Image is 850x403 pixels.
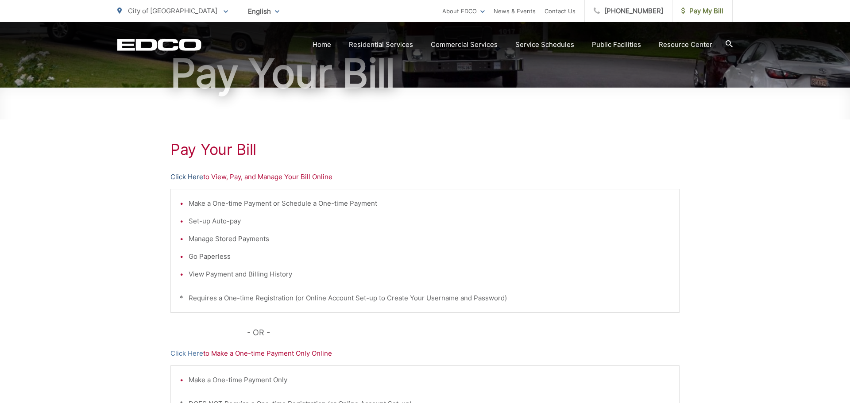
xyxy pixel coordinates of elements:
[659,39,712,50] a: Resource Center
[170,348,203,359] a: Click Here
[247,326,680,339] p: - OR -
[180,293,670,303] p: * Requires a One-time Registration (or Online Account Set-up to Create Your Username and Password)
[349,39,413,50] a: Residential Services
[313,39,331,50] a: Home
[592,39,641,50] a: Public Facilities
[494,6,536,16] a: News & Events
[189,375,670,385] li: Make a One-time Payment Only
[241,4,286,19] span: English
[681,6,723,16] span: Pay My Bill
[170,172,203,182] a: Click Here
[170,172,680,182] p: to View, Pay, and Manage Your Bill Online
[189,269,670,280] li: View Payment and Billing History
[189,251,670,262] li: Go Paperless
[515,39,574,50] a: Service Schedules
[189,198,670,209] li: Make a One-time Payment or Schedule a One-time Payment
[442,6,485,16] a: About EDCO
[431,39,498,50] a: Commercial Services
[117,38,201,51] a: EDCD logo. Return to the homepage.
[170,348,680,359] p: to Make a One-time Payment Only Online
[189,216,670,226] li: Set-up Auto-pay
[170,141,680,158] h1: Pay Your Bill
[117,51,733,96] h1: Pay Your Bill
[189,234,670,244] li: Manage Stored Payments
[545,6,576,16] a: Contact Us
[128,7,217,15] span: City of [GEOGRAPHIC_DATA]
